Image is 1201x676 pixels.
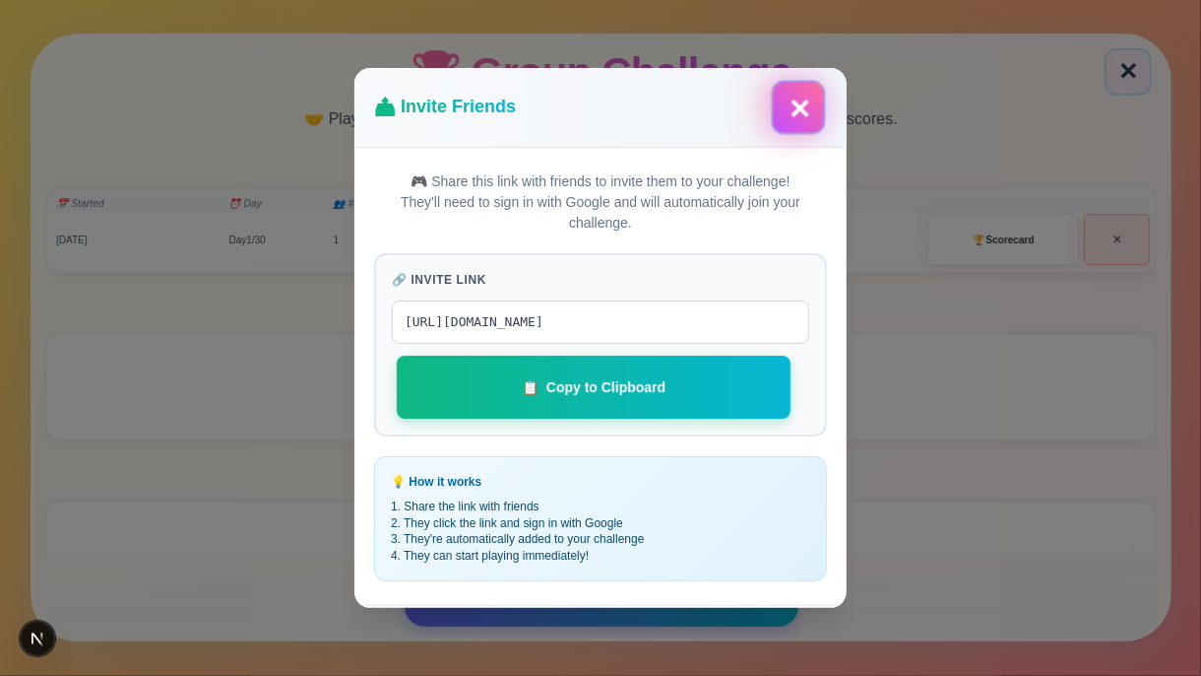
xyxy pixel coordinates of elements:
div: 1. Share the link with friends 2. They click the link and sign in with Google 3. They're automati... [391,499,810,565]
h2: 📤 Invite Friends [374,94,516,120]
div: [URL][DOMAIN_NAME] [392,301,809,344]
span: 📋 [522,376,538,397]
div: 💡 How it works [391,473,810,491]
button: Close [775,84,822,131]
button: 📋Copy to Clipboard [397,356,790,419]
div: 🎮 Share this link with friends to invite them to your challenge! They'll need to sign in with Goo... [374,171,827,234]
span: Copy to Clipboard [546,376,665,397]
div: 🔗 Invite Link [392,271,809,289]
